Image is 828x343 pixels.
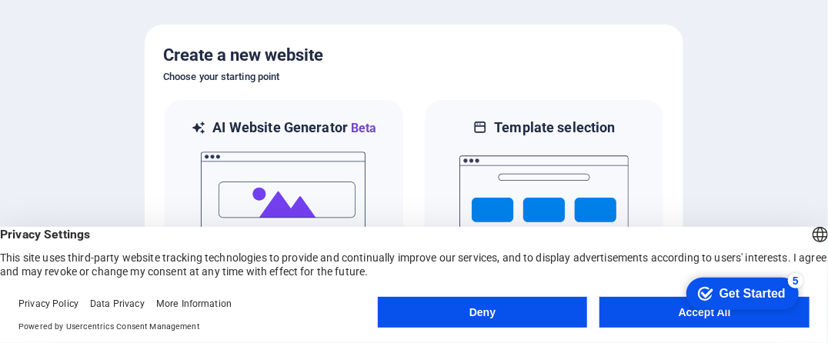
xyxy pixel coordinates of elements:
div: 5 [114,3,129,18]
div: Template selectionChoose from 150+ templates and adjust it to you needs. [423,98,665,339]
div: Get Started [45,17,112,31]
div: Get Started 5 items remaining, 0% complete [12,8,125,40]
img: ai [199,138,369,291]
h6: Choose your starting point [163,68,665,86]
div: AI Website GeneratorBetaaiLet the AI Website Generator create a website based on your input. [163,98,405,339]
h6: AI Website Generator [212,118,376,138]
span: Beta [348,121,377,135]
h6: Template selection [494,118,615,137]
h5: Create a new website [163,43,665,68]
